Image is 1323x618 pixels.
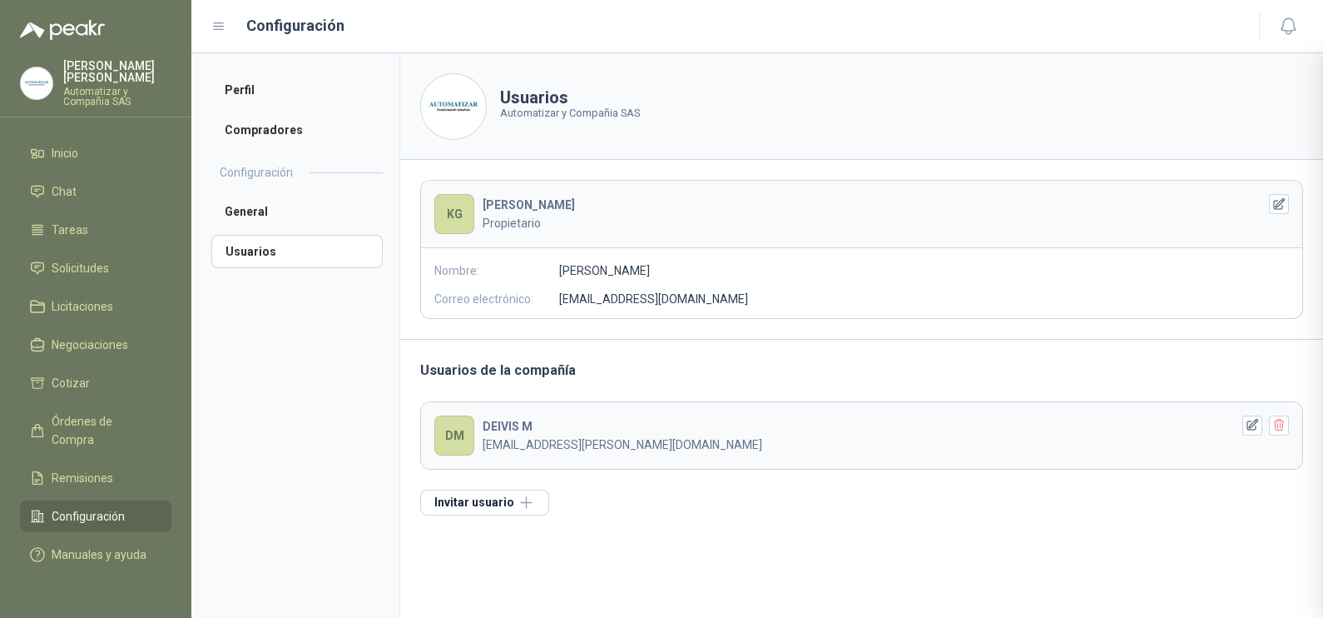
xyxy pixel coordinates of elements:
[52,469,113,487] span: Remisiones
[52,221,88,239] span: Tareas
[63,60,171,83] p: [PERSON_NAME] [PERSON_NAME]
[20,214,171,246] a: Tareas
[246,14,344,37] h1: Configuración
[52,182,77,201] span: Chat
[20,176,171,207] a: Chat
[52,412,156,449] span: Órdenes de Compra
[52,507,125,526] span: Configuración
[20,539,171,571] a: Manuales y ayuda
[52,546,146,564] span: Manuales y ayuda
[20,501,171,532] a: Configuración
[20,406,171,456] a: Órdenes de Compra
[21,67,52,99] img: Company Logo
[20,252,171,284] a: Solicitudes
[52,297,113,316] span: Licitaciones
[20,329,171,361] a: Negociaciones
[63,87,171,107] p: Automatizar y Compañia SAS
[20,367,171,399] a: Cotizar
[52,144,78,162] span: Inicio
[20,291,171,322] a: Licitaciones
[52,336,128,354] span: Negociaciones
[20,20,105,40] img: Logo peakr
[20,137,171,169] a: Inicio
[52,259,109,277] span: Solicitudes
[52,374,90,392] span: Cotizar
[20,462,171,494] a: Remisiones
